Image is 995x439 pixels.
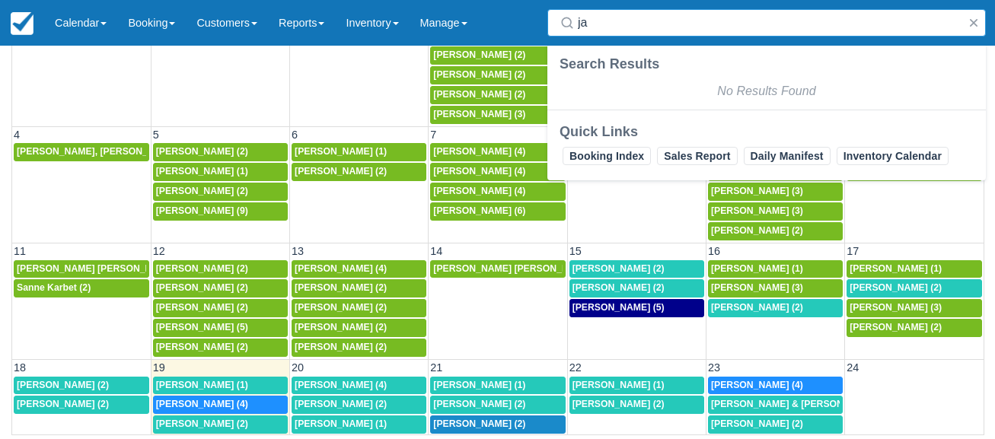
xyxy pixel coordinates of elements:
input: Search ( / ) [578,9,962,37]
span: 6 [290,129,299,141]
span: [PERSON_NAME] (1) [850,263,942,274]
span: [PERSON_NAME] (2) [156,418,248,429]
span: 24 [845,361,860,374]
span: [PERSON_NAME] (2) [433,399,525,409]
a: [PERSON_NAME] (2) [430,396,565,414]
span: [PERSON_NAME] (1) [295,418,387,429]
a: [PERSON_NAME] (1) [708,260,843,278]
span: [PERSON_NAME] (2) [17,380,109,390]
a: [PERSON_NAME] (4) [430,143,565,161]
a: [PERSON_NAME] (2) [430,86,565,104]
span: [PERSON_NAME] (2) [572,282,665,293]
span: [PERSON_NAME] (5) [156,322,248,332]
a: [PERSON_NAME] (2) [569,396,704,414]
span: [PERSON_NAME] (3) [711,205,803,216]
span: 13 [290,245,305,257]
a: [PERSON_NAME] (1) [292,415,426,434]
span: [PERSON_NAME] (4) [156,399,248,409]
span: [PERSON_NAME] (5) [572,302,665,313]
span: [PERSON_NAME] (2) [711,302,803,313]
div: Quick Links [560,122,974,141]
span: [PERSON_NAME] (2) [295,399,387,409]
a: Booking Index [563,147,651,165]
span: [PERSON_NAME] (2) [572,263,665,274]
a: [PERSON_NAME] (2) [847,319,982,337]
span: [PERSON_NAME] (2) [850,282,942,293]
span: [PERSON_NAME] (3) [711,282,803,293]
a: [PERSON_NAME] & [PERSON_NAME] (1) [708,396,843,414]
a: [PERSON_NAME] (2) [708,222,843,240]
a: [PERSON_NAME] (3) [430,106,565,124]
span: Sanne Karbet (2) [17,282,91,293]
a: [PERSON_NAME] (1) [569,377,704,395]
a: [PERSON_NAME] (2) [292,163,426,181]
span: 22 [568,361,583,374]
span: [PERSON_NAME] (3) [850,302,942,313]
span: 23 [706,361,722,374]
a: [PERSON_NAME] (4) [430,163,565,181]
a: Sales Report [657,147,737,165]
a: [PERSON_NAME] (2) [569,260,704,278]
span: [PERSON_NAME] (2) [433,69,525,80]
span: [PERSON_NAME] (2) [711,418,803,429]
span: 14 [429,245,444,257]
a: Sanne Karbet (2) [14,279,149,297]
span: [PERSON_NAME] (2) [156,186,248,196]
span: [PERSON_NAME] (4) [433,166,525,177]
span: [PERSON_NAME] (1) [295,146,387,157]
a: [PERSON_NAME] (2) [153,415,288,434]
span: 11 [12,245,27,257]
a: [PERSON_NAME] (3) [708,279,843,297]
span: [PERSON_NAME] (4) [711,380,803,390]
a: [PERSON_NAME] (2) [292,279,426,297]
a: [PERSON_NAME] (2) [153,279,288,297]
span: [PERSON_NAME] (2) [17,399,109,409]
span: [PERSON_NAME] (1) [572,380,665,390]
span: 19 [151,361,167,374]
span: 12 [151,245,167,257]
span: [PERSON_NAME] (3) [433,109,525,119]
span: 16 [706,245,722,257]
span: [PERSON_NAME], [PERSON_NAME] (2) [17,146,192,157]
span: [PERSON_NAME] [PERSON_NAME] (2) [433,263,606,274]
span: [PERSON_NAME] (4) [433,146,525,157]
a: [PERSON_NAME] (2) [708,299,843,317]
a: [PERSON_NAME] (4) [430,183,565,201]
span: [PERSON_NAME] (1) [711,263,803,274]
span: [PERSON_NAME] (1) [433,380,525,390]
a: [PERSON_NAME] (1) [292,143,426,161]
a: [PERSON_NAME] (2) [708,415,843,434]
a: [PERSON_NAME] (1) [430,377,565,395]
span: [PERSON_NAME] (2) [156,342,248,352]
span: [PERSON_NAME] (1) [156,166,248,177]
a: [PERSON_NAME] (3) [708,202,843,221]
span: [PERSON_NAME] (2) [295,282,387,293]
a: [PERSON_NAME], [PERSON_NAME] (2) [14,143,149,161]
a: [PERSON_NAME] (2) [292,339,426,357]
span: 15 [568,245,583,257]
span: [PERSON_NAME] (2) [433,89,525,100]
span: [PERSON_NAME] & [PERSON_NAME] (1) [711,399,893,409]
a: [PERSON_NAME] (2) [430,415,565,434]
a: [PERSON_NAME] (2) [569,279,704,297]
span: [PERSON_NAME] (2) [156,146,248,157]
span: [PERSON_NAME] (1) [156,380,248,390]
span: [PERSON_NAME] [PERSON_NAME] (1) [17,263,190,274]
a: [PERSON_NAME] (4) [708,377,843,395]
span: [PERSON_NAME] (2) [572,399,665,409]
span: [PERSON_NAME] (2) [156,302,248,313]
a: [PERSON_NAME] (1) [153,163,288,181]
em: No Results Found [717,84,815,97]
a: [PERSON_NAME] (4) [292,377,426,395]
span: [PERSON_NAME] (2) [295,322,387,332]
a: [PERSON_NAME] (4) [153,396,288,414]
span: [PERSON_NAME] (3) [711,186,803,196]
a: [PERSON_NAME] (2) [153,143,288,161]
a: [PERSON_NAME] (3) [708,183,843,201]
span: 7 [429,129,438,141]
a: [PERSON_NAME] (1) [847,260,982,278]
span: [PERSON_NAME] (4) [433,186,525,196]
a: [PERSON_NAME] (2) [153,260,288,278]
a: [PERSON_NAME] (2) [292,319,426,337]
span: [PERSON_NAME] (6) [433,205,525,216]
